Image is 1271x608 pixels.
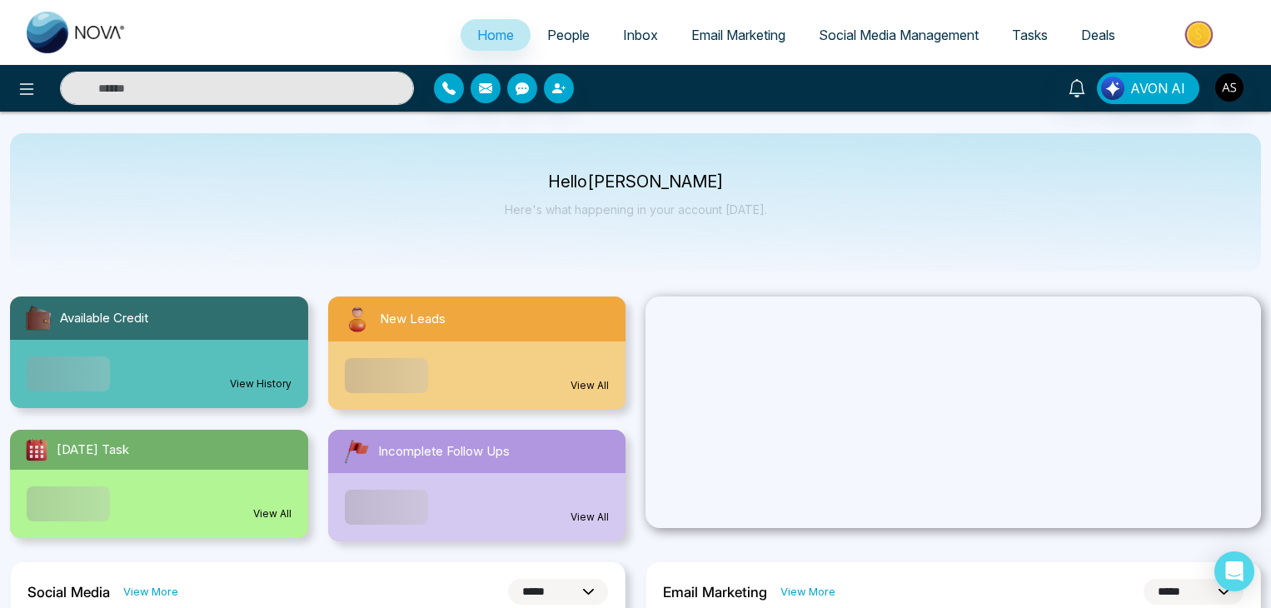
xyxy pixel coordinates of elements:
span: Home [477,27,514,43]
img: Lead Flow [1101,77,1124,100]
img: User Avatar [1215,73,1244,102]
a: Incomplete Follow UpsView All [318,430,636,541]
span: Tasks [1012,27,1048,43]
span: Available Credit [60,309,148,328]
h2: Social Media [27,584,110,601]
div: Open Intercom Messenger [1214,551,1254,591]
a: Deals [1064,19,1132,51]
a: View All [253,506,292,521]
img: Nova CRM Logo [27,12,127,53]
span: Incomplete Follow Ups [378,442,510,461]
img: availableCredit.svg [23,303,53,333]
a: Inbox [606,19,675,51]
button: AVON AI [1097,72,1199,104]
img: newLeads.svg [341,303,373,335]
span: Email Marketing [691,27,785,43]
p: Hello [PERSON_NAME] [505,175,767,189]
a: View All [571,378,609,393]
img: todayTask.svg [23,436,50,463]
a: New LeadsView All [318,297,636,410]
a: Tasks [995,19,1064,51]
a: Social Media Management [802,19,995,51]
img: Market-place.gif [1140,16,1261,53]
a: People [531,19,606,51]
span: [DATE] Task [57,441,129,460]
a: Home [461,19,531,51]
h2: Email Marketing [663,584,767,601]
span: New Leads [380,310,446,329]
span: AVON AI [1130,78,1185,98]
a: Email Marketing [675,19,802,51]
span: People [547,27,590,43]
a: View More [123,584,178,600]
img: followUps.svg [341,436,371,466]
p: Here's what happening in your account [DATE]. [505,202,767,217]
a: View More [780,584,835,600]
span: Deals [1081,27,1115,43]
a: View History [230,376,292,391]
span: Social Media Management [819,27,979,43]
span: Inbox [623,27,658,43]
a: View All [571,510,609,525]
